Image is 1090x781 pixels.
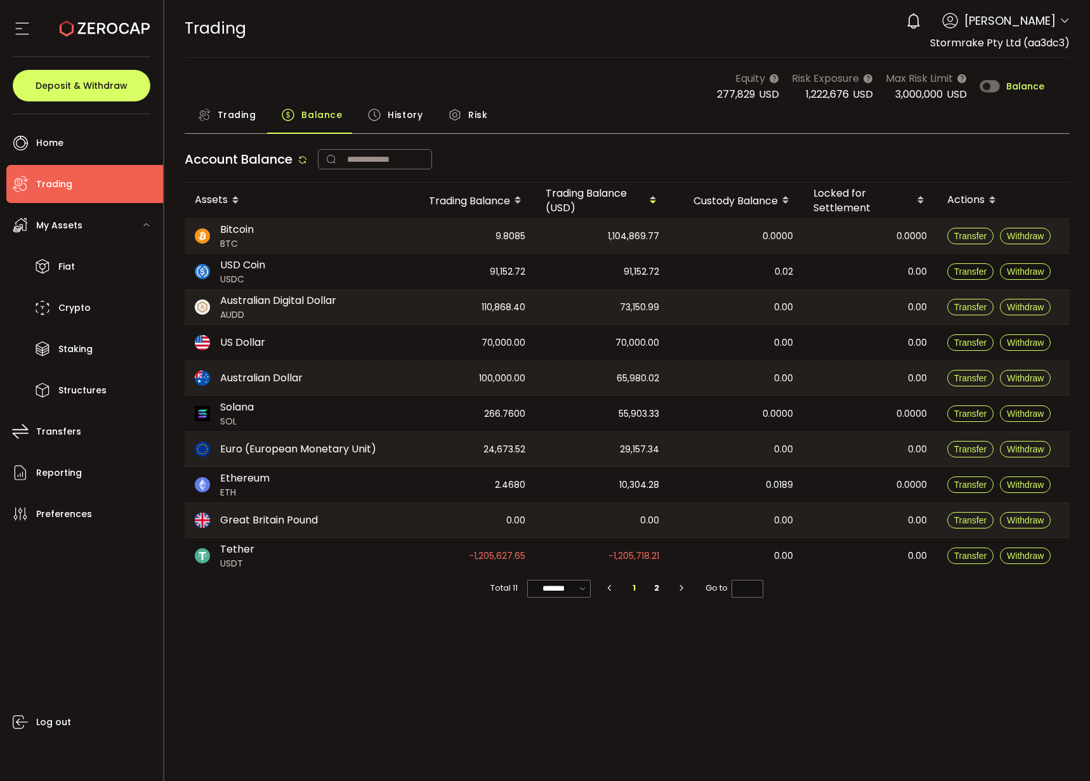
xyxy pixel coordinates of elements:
[608,549,659,563] span: -1,205,718.21
[947,263,994,280] button: Transfer
[1007,551,1044,561] span: Withdraw
[939,644,1090,781] div: Chat Widget
[495,478,525,492] span: 2.4680
[220,237,254,251] span: BTC
[1000,228,1051,244] button: Withdraw
[947,548,994,564] button: Transfer
[388,102,423,128] span: History
[1007,266,1044,277] span: Withdraw
[220,513,318,528] span: Great Britain Pound
[220,335,265,350] span: US Dollar
[36,505,92,523] span: Preferences
[896,229,927,244] span: 0.0000
[1007,231,1044,241] span: Withdraw
[482,336,525,350] span: 70,000.00
[964,12,1056,29] span: [PERSON_NAME]
[58,340,93,358] span: Staking
[36,713,71,732] span: Log out
[220,400,254,415] span: Solana
[220,442,376,457] span: Euro (European Monetary Unit)
[490,579,518,597] span: Total 11
[886,70,953,86] span: Max Risk Limit
[185,17,246,39] span: Trading
[853,87,873,102] span: USD
[195,548,210,563] img: usdt_portfolio.svg
[617,371,659,386] span: 65,980.02
[954,302,987,312] span: Transfer
[947,441,994,457] button: Transfer
[218,102,256,128] span: Trading
[496,229,525,244] span: 9.8085
[806,87,849,102] span: 1,222,676
[468,102,487,128] span: Risk
[301,102,342,128] span: Balance
[908,513,927,528] span: 0.00
[506,513,525,528] span: 0.00
[908,336,927,350] span: 0.00
[483,442,525,457] span: 24,673.52
[1000,405,1051,422] button: Withdraw
[896,478,927,492] span: 0.0000
[954,444,987,454] span: Transfer
[535,186,669,215] div: Trading Balance (USD)
[763,229,793,244] span: 0.0000
[1000,334,1051,351] button: Withdraw
[908,265,927,279] span: 0.00
[954,373,987,383] span: Transfer
[763,407,793,421] span: 0.0000
[947,299,994,315] button: Transfer
[954,515,987,525] span: Transfer
[195,228,210,244] img: btc_portfolio.svg
[195,513,210,528] img: gbp_portfolio.svg
[947,370,994,386] button: Transfer
[1000,370,1051,386] button: Withdraw
[36,175,72,194] span: Trading
[895,87,943,102] span: 3,000,000
[908,442,927,457] span: 0.00
[645,579,668,597] li: 2
[619,407,659,421] span: 55,903.33
[195,442,210,457] img: eur_portfolio.svg
[195,299,210,315] img: zuPXiwguUFiBOIQyqLOiXsnnNitlx7q4LCwEbLHADjIpTka+Lip0HH8D0VTrd02z+wEAAAAASUVORK5CYII=
[1000,548,1051,564] button: Withdraw
[937,190,1070,211] div: Actions
[1000,441,1051,457] button: Withdraw
[479,371,525,386] span: 100,000.00
[774,300,793,315] span: 0.00
[220,542,254,557] span: Tether
[482,300,525,315] span: 110,868.40
[947,87,967,102] span: USD
[759,87,779,102] span: USD
[36,464,82,482] span: Reporting
[1007,444,1044,454] span: Withdraw
[1007,515,1044,525] span: Withdraw
[220,273,265,286] span: USDC
[1007,338,1044,348] span: Withdraw
[908,371,927,386] span: 0.00
[908,300,927,315] span: 0.00
[930,36,1070,50] span: Stormrake Pty Ltd (aa3dc3)
[220,222,254,237] span: Bitcoin
[469,549,525,563] span: -1,205,627.65
[620,300,659,315] span: 73,150.99
[954,480,987,490] span: Transfer
[766,478,793,492] span: 0.0189
[803,186,937,215] div: Locked for Settlement
[947,476,994,493] button: Transfer
[908,549,927,563] span: 0.00
[774,442,793,457] span: 0.00
[36,81,128,90] span: Deposit & Withdraw
[1000,512,1051,528] button: Withdraw
[220,258,265,273] span: USD Coin
[220,557,254,570] span: USDT
[954,266,987,277] span: Transfer
[947,405,994,422] button: Transfer
[1000,263,1051,280] button: Withdraw
[624,265,659,279] span: 91,152.72
[954,231,987,241] span: Transfer
[954,409,987,419] span: Transfer
[185,190,402,211] div: Assets
[58,381,107,400] span: Structures
[1007,373,1044,383] span: Withdraw
[36,216,82,235] span: My Assets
